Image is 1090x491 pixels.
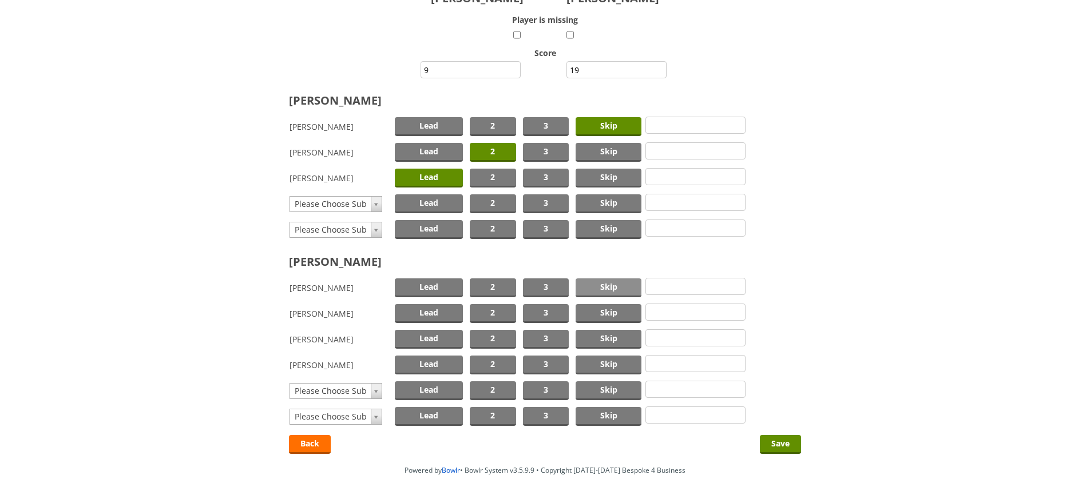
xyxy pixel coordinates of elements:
[290,383,382,399] a: Please Choose Sub
[470,330,516,349] span: 2
[576,407,641,426] span: Skip
[523,117,569,136] span: 3
[395,381,463,400] span: Lead
[523,330,569,349] span: 3
[11,47,1079,58] label: Score
[295,222,367,237] span: Please Choose Sub
[523,143,569,162] span: 3
[395,356,463,374] span: Lead
[289,139,391,165] td: [PERSON_NAME]
[395,407,463,426] span: Lead
[470,407,516,426] span: 2
[295,384,367,398] span: Please Choose Sub
[576,143,641,162] span: Skip
[470,143,516,162] span: 2
[289,93,801,108] h2: [PERSON_NAME]
[523,278,569,297] span: 3
[470,278,516,297] span: 2
[470,169,516,187] span: 2
[395,169,463,187] span: Lead
[290,409,382,425] a: Please Choose Sub
[576,220,641,239] span: Skip
[523,220,569,239] span: 3
[289,435,331,454] a: Back
[395,278,463,297] span: Lead
[576,304,641,323] span: Skip
[295,197,367,211] span: Please Choose Sub
[470,381,516,400] span: 2
[395,330,463,349] span: Lead
[289,254,801,269] h2: [PERSON_NAME]
[523,194,569,213] span: 3
[523,356,569,374] span: 3
[470,220,516,239] span: 2
[405,465,685,475] span: Powered by • Bowlr System v3.5.9.9 • Copyright [DATE]-[DATE] Bespoke 4 Business
[576,169,641,187] span: Skip
[523,381,569,400] span: 3
[470,356,516,374] span: 2
[523,304,569,323] span: 3
[576,356,641,374] span: Skip
[442,465,460,475] a: Bowlr
[395,304,463,323] span: Lead
[470,117,516,136] span: 2
[395,194,463,213] span: Lead
[289,165,391,191] td: [PERSON_NAME]
[576,194,641,213] span: Skip
[290,222,382,238] a: Please Choose Sub
[760,435,801,454] input: Save
[289,301,391,326] td: [PERSON_NAME]
[289,326,391,352] td: [PERSON_NAME]
[295,409,367,424] span: Please Choose Sub
[576,117,641,136] span: Skip
[395,220,463,239] span: Lead
[470,304,516,323] span: 2
[395,143,463,162] span: Lead
[289,114,391,139] td: [PERSON_NAME]
[576,330,641,349] span: Skip
[289,352,391,378] td: [PERSON_NAME]
[290,196,382,212] a: Please Choose Sub
[289,275,391,301] td: [PERSON_NAME]
[470,194,516,213] span: 2
[523,407,569,426] span: 3
[395,117,463,136] span: Lead
[576,381,641,400] span: Skip
[576,278,641,297] span: Skip
[11,14,1079,25] label: Player is missing
[523,169,569,187] span: 3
